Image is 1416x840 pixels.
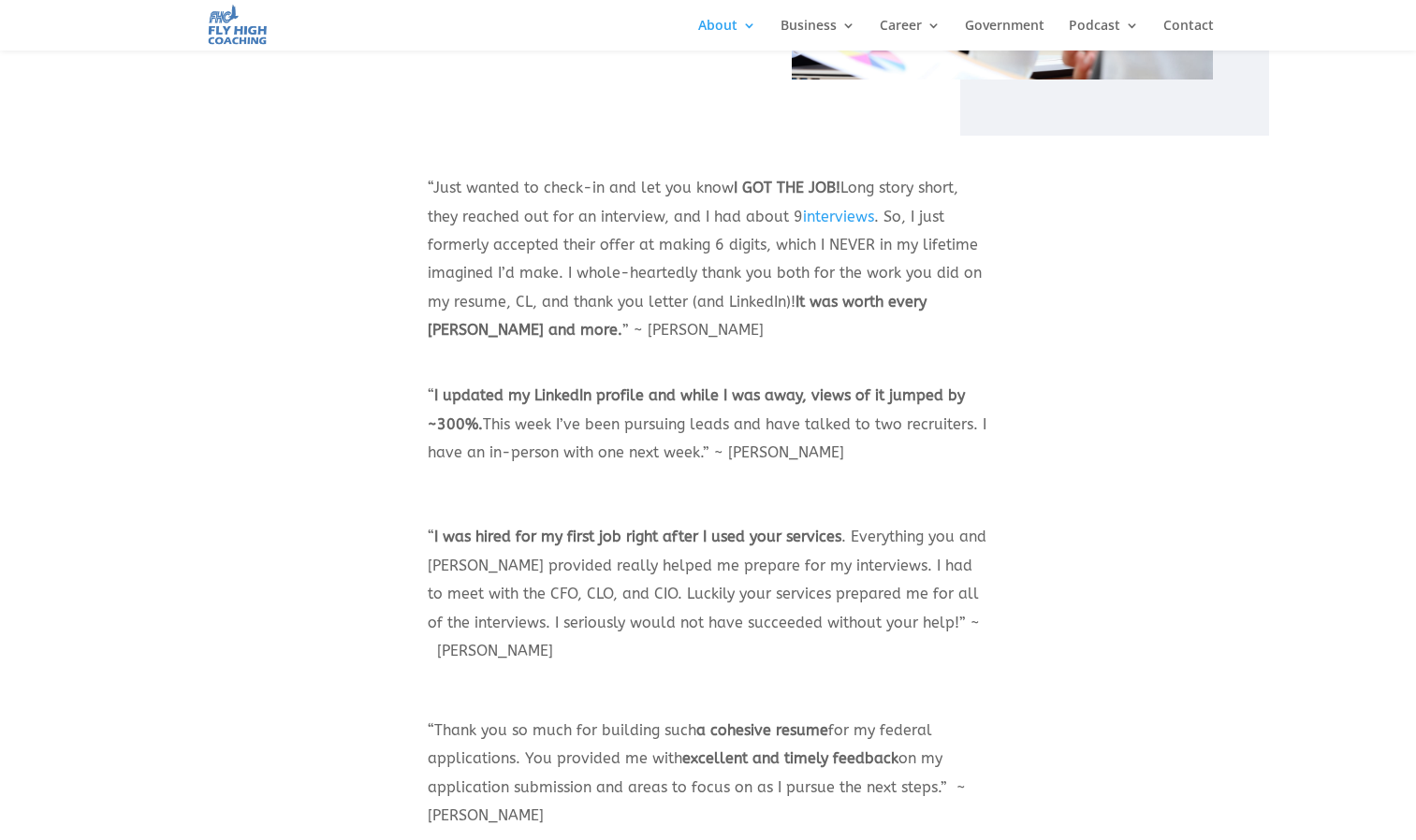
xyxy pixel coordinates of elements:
p: “Just wanted to check-in and let you know Long story short, they reached out for an interview, an... [428,174,989,344]
a: About [698,19,756,51]
a: interviews [803,208,874,225]
strong: I was hired for my first job right after I used your services [434,528,841,545]
strong: It was worth every [PERSON_NAME] and more. [428,293,927,339]
a: Podcast [1069,19,1139,51]
a: Government [965,19,1044,51]
p: “ This week I’ve been pursuing leads and have talked to two recruiters. I have an in-person with ... [428,382,989,482]
a: Career [880,19,941,51]
strong: I updated my LinkedIn profile and while I was away, views of it jumped by ~300%. [428,386,965,432]
p: “ . Everything you and [PERSON_NAME] provided really helped me prepare for my interviews. I had t... [428,523,989,680]
a: Contact [1163,19,1214,51]
img: Fly High Coaching [207,4,269,46]
strong: a cohesive resume [696,721,828,739]
strong: I GOT THE JOB! [734,179,840,196]
strong: excellent and timely feedback [682,749,898,767]
a: Business [781,19,855,51]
